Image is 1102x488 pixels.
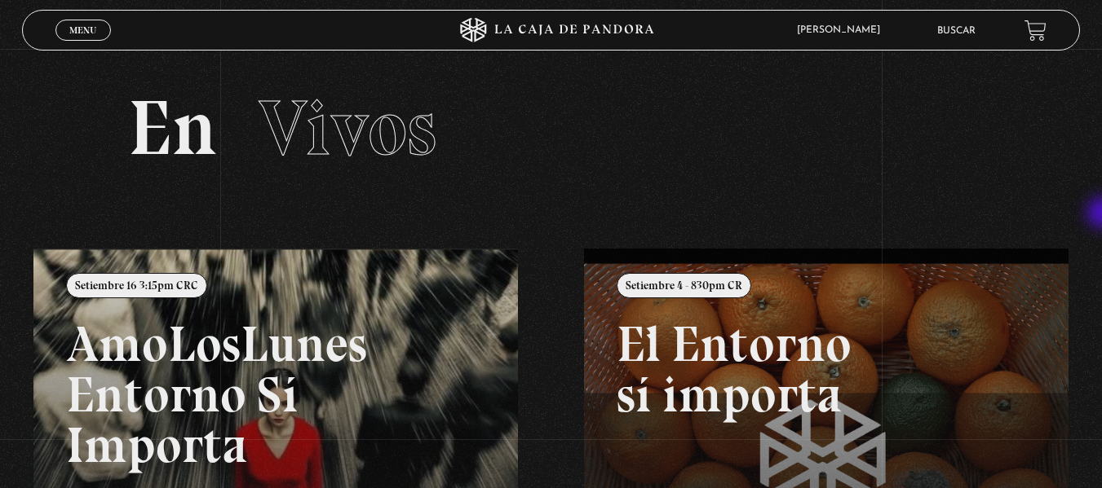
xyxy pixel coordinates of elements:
span: Cerrar [64,39,102,51]
span: Menu [69,25,96,35]
span: [PERSON_NAME] [789,25,896,35]
a: Buscar [937,26,976,36]
h2: En [128,90,975,167]
a: View your shopping cart [1025,19,1047,41]
span: Vivos [259,81,436,174]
